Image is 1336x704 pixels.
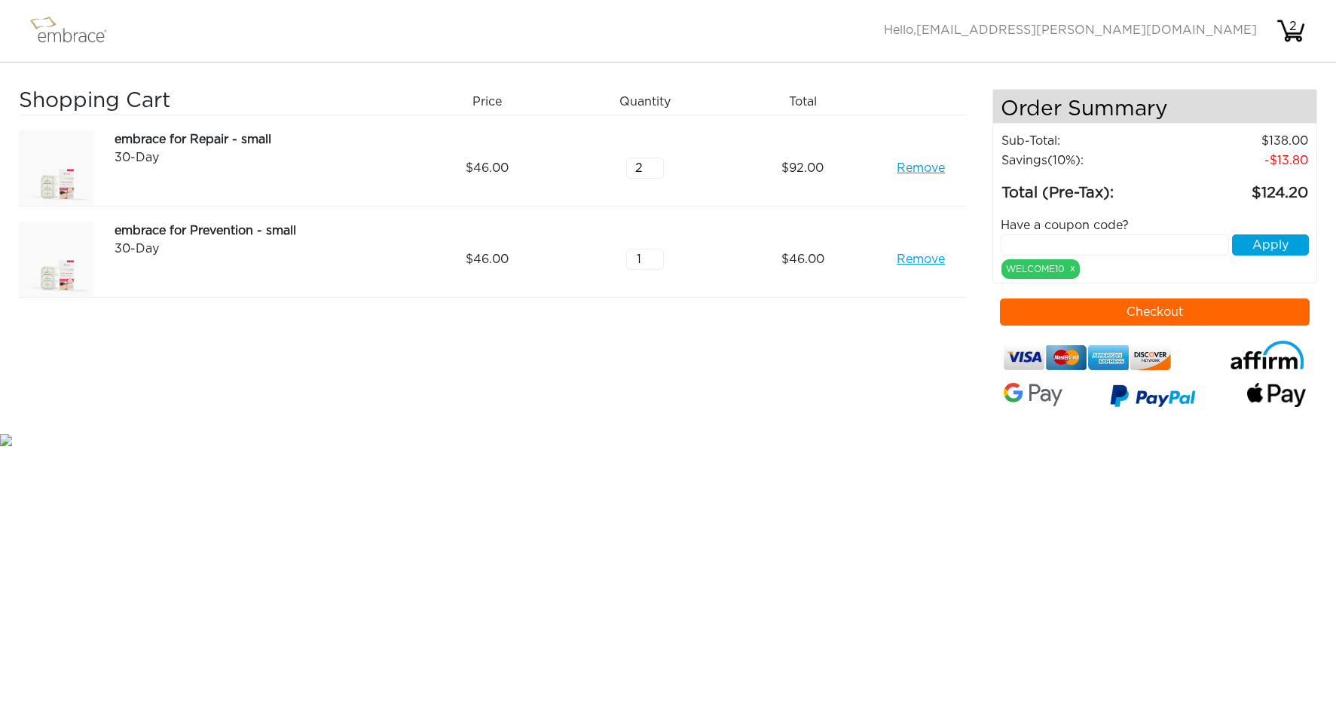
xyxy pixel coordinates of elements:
[916,24,1257,36] span: [EMAIL_ADDRESS][PERSON_NAME][DOMAIN_NAME]
[1004,383,1062,406] img: Google-Pay-Logo.svg
[115,240,402,258] div: 30-Day
[19,89,402,115] h3: Shopping Cart
[1276,24,1306,36] a: 2
[115,222,402,240] div: embrace for Prevention - small
[1170,131,1309,151] td: 138.00
[19,222,94,297] img: ee422f74-1d04-11ef-9a59-02110c07897c.jpeg
[1232,234,1309,256] button: Apply
[1247,383,1306,407] img: fullApplePay.png
[989,216,1320,234] div: Have a coupon code?
[1047,155,1081,167] span: (10%)
[26,12,124,50] img: logo.png
[993,90,1316,124] h4: Order Summary
[781,159,824,177] span: 92.00
[466,250,509,268] span: 46.00
[897,159,945,177] a: Remove
[1001,131,1170,151] td: Sub-Total:
[781,250,824,268] span: 46.00
[1170,170,1309,205] td: 124.20
[729,89,888,115] div: Total
[1170,151,1309,170] td: 13.80
[1004,341,1170,375] img: credit-cards.png
[414,89,572,115] div: Price
[1070,262,1075,275] a: x
[1110,380,1196,415] img: paypal-v3.png
[19,130,94,206] img: ee422f74-1d04-11ef-9a59-02110c07897c.jpeg
[619,93,671,111] span: Quantity
[884,24,1257,36] span: Hello,
[115,130,402,148] div: embrace for Repair - small
[1001,170,1170,205] td: Total (Pre-Tax):
[1278,17,1308,35] div: 2
[115,148,402,167] div: 30-Day
[1000,298,1310,326] button: Checkout
[1001,259,1080,279] div: WELCOME10
[897,250,945,268] a: Remove
[466,159,509,177] span: 46.00
[1276,16,1306,46] img: cart
[1229,341,1306,370] img: affirm-logo.svg
[1001,151,1170,170] td: Savings :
